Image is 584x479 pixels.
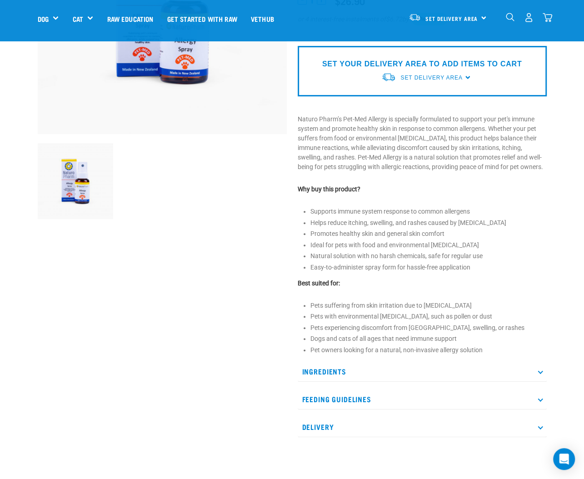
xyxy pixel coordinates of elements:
[100,0,160,37] a: Raw Education
[298,185,360,193] strong: Why buy this product?
[553,448,575,470] div: Open Intercom Messenger
[298,115,547,172] p: Naturo Pharm’s Pet-Med Allergy is specially formulated to support your pet's immune system and pr...
[310,240,547,250] li: Ideal for pets with food and environmental [MEDICAL_DATA]
[310,251,547,261] li: Natural solution with no harsh chemicals, safe for regular use
[244,0,281,37] a: Vethub
[409,13,421,21] img: van-moving.png
[38,14,49,24] a: Dog
[310,323,547,333] li: Pets experiencing discomfort from [GEOGRAPHIC_DATA], swelling, or rashes
[160,0,244,37] a: Get started with Raw
[298,417,547,437] p: Delivery
[310,345,547,355] li: Pet owners looking for a natural, non-invasive allergy solution
[298,279,340,287] strong: Best suited for:
[310,301,547,310] li: Pets suffering from skin irritation due to [MEDICAL_DATA]
[310,218,547,228] li: Helps reduce itching, swelling, and rashes caused by [MEDICAL_DATA]
[425,17,478,20] span: Set Delivery Area
[322,59,522,70] p: SET YOUR DELIVERY AREA TO ADD ITEMS TO CART
[400,75,462,81] span: Set Delivery Area
[310,263,547,272] li: Easy-to-administer spray form for hassle-free application
[310,312,547,321] li: Pets with environmental [MEDICAL_DATA], such as pollen or dust
[506,13,514,21] img: home-icon-1@2x.png
[524,13,534,22] img: user.png
[298,361,547,382] p: Ingredients
[38,143,114,219] img: 2023 AUG RE Product1728
[310,334,547,344] li: Dogs and cats of all ages that need immune support
[72,14,83,24] a: Cat
[298,389,547,409] p: Feeding Guidelines
[310,207,547,216] li: Supports immune system response to common allergens
[543,13,552,22] img: home-icon@2x.png
[381,72,396,82] img: van-moving.png
[310,229,547,239] li: Promotes healthy skin and general skin comfort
